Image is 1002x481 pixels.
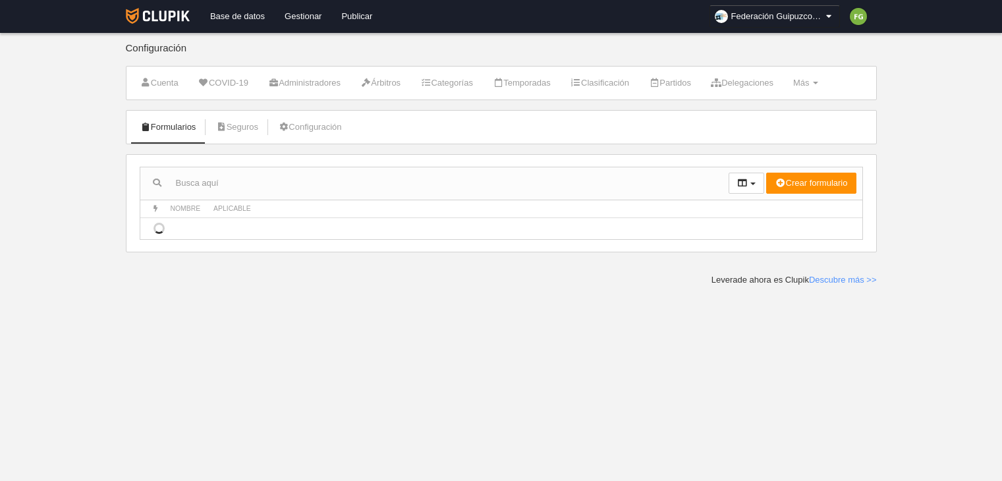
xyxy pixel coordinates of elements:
a: Clasificación [563,73,636,93]
a: Federación Guipuzcoana de Voleibol [710,5,840,28]
a: Seguros [208,117,265,137]
a: Configuración [271,117,348,137]
a: Administradores [261,73,348,93]
span: Aplicable [213,205,251,212]
a: Categorías [413,73,480,93]
a: Árbitros [353,73,408,93]
a: Cuenta [133,73,186,93]
img: c2l6ZT0zMHgzMCZmcz05JnRleHQ9RkcmYmc9N2NiMzQy.png [850,8,867,25]
a: COVID-19 [191,73,256,93]
div: Leverade ahora es Clupik [711,274,877,286]
a: Más [786,73,825,93]
div: Configuración [126,43,877,66]
input: Busca aquí [140,173,729,193]
a: Formularios [133,117,204,137]
span: Nombre [171,205,201,212]
a: Partidos [642,73,698,93]
a: Temporadas [486,73,558,93]
img: OaTMfqZif511.30x30.jpg [715,10,728,23]
a: Descubre más >> [809,275,877,285]
button: Crear formulario [766,173,856,194]
a: Delegaciones [704,73,781,93]
img: Clupik [126,8,190,24]
span: Federación Guipuzcoana de Voleibol [731,10,823,23]
span: Más [793,78,810,88]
